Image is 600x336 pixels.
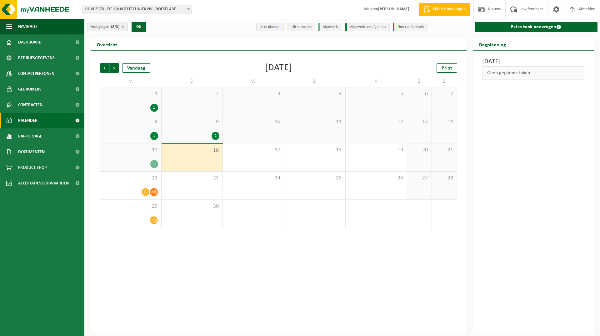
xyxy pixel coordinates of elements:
a: Offerte aanvragen [419,3,470,16]
span: 8 [103,118,158,125]
span: 20 [410,147,429,153]
div: 1 [150,160,158,168]
span: Documenten [18,144,45,160]
span: 15 [103,147,158,153]
span: 11 [287,118,342,125]
span: Acceptatievoorwaarden [18,175,69,191]
li: Afgewerkt [318,23,342,31]
h2: Dagplanning [473,38,512,50]
span: Navigatie [18,19,37,34]
td: Z [407,76,432,87]
span: 9 [165,118,220,125]
span: 12 [349,118,404,125]
td: Z [432,76,457,87]
span: 13 [410,118,429,125]
span: Gebruikers [18,81,42,97]
a: Extra taak aanvragen [475,22,598,32]
div: Geen geplande taken [482,66,585,80]
span: 17 [226,147,281,153]
h3: [DATE] [482,57,585,66]
span: 28 [435,175,453,182]
h2: Overzicht [91,38,123,50]
span: 30 [165,203,220,210]
span: 22 [103,175,158,182]
span: Bedrijfsgegevens [18,50,55,66]
span: Product Shop [18,160,47,175]
li: Non-conformiteit [393,23,427,31]
span: 5 [349,90,404,97]
span: 3 [226,90,281,97]
count: (8/8) [111,25,119,29]
span: Print [442,66,452,71]
span: 16 [165,147,220,154]
span: 1 [103,90,158,97]
span: 27 [410,175,429,182]
span: 21 [435,147,453,153]
span: 18 [287,147,342,153]
li: In te plannen [256,23,284,31]
span: 4 [287,90,342,97]
td: W [223,76,284,87]
span: Kalender [18,113,37,128]
td: V [346,76,407,87]
span: Vestigingen [91,22,119,32]
span: 23 [165,175,220,182]
span: 26 [349,175,404,182]
span: Vorige [100,63,109,73]
div: 1 [150,132,158,140]
div: Vandaag [122,63,150,73]
span: 19 [349,147,404,153]
td: D [162,76,223,87]
strong: [PERSON_NAME] [378,7,409,12]
span: 25 [287,175,342,182]
span: Dashboard [18,34,42,50]
div: 2 [212,132,219,140]
td: D [284,76,346,87]
span: Offerte aanvragen [432,6,467,13]
span: Contactpersonen [18,66,54,81]
span: Rapportage [18,128,42,144]
span: 01-005370 - FIEUW KOELTECHNIEK NV - ROESELARE [83,5,192,14]
div: [DATE] [265,63,292,73]
span: 24 [226,175,281,182]
span: 14 [435,118,453,125]
div: 1 [150,104,158,112]
button: Vestigingen(8/8) [87,22,128,31]
span: 10 [226,118,281,125]
span: 2 [165,90,220,97]
span: Volgende [110,63,119,73]
li: Uit te voeren [287,23,315,31]
li: Afgewerkt en afgemeld [345,23,390,31]
td: M [100,76,162,87]
span: 29 [103,203,158,210]
button: OK [132,22,146,32]
a: Print [437,63,457,73]
span: 7 [435,90,453,97]
span: Contracten [18,97,42,113]
span: 6 [410,90,429,97]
